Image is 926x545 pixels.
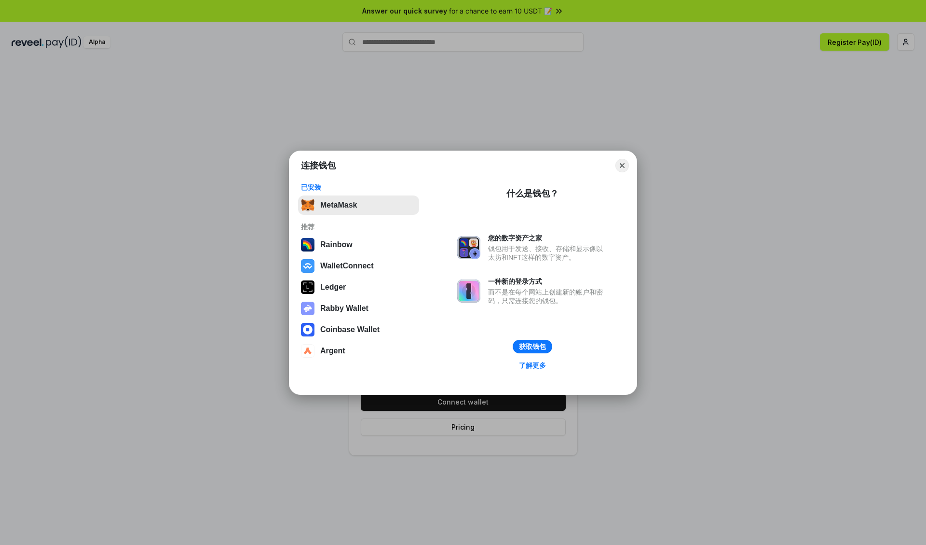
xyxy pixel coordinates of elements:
[320,304,368,313] div: Rabby Wallet
[519,342,546,351] div: 获取钱包
[488,234,608,242] div: 您的数字资产之家
[298,196,419,215] button: MetaMask
[301,323,314,336] img: svg+xml,%3Csvg%20width%3D%2228%22%20height%3D%2228%22%20viewBox%3D%220%200%2028%2028%22%20fill%3D...
[320,283,346,292] div: Ledger
[320,347,345,355] div: Argent
[301,198,314,212] img: svg+xml,%3Csvg%20fill%3D%22none%22%20height%3D%2233%22%20viewBox%3D%220%200%2035%2033%22%20width%...
[298,278,419,297] button: Ledger
[488,277,608,286] div: 一种新的登录方式
[519,361,546,370] div: 了解更多
[301,183,416,192] div: 已安装
[301,160,336,171] h1: 连接钱包
[320,240,353,249] div: Rainbow
[320,325,380,334] div: Coinbase Wallet
[298,235,419,254] button: Rainbow
[298,320,419,339] button: Coinbase Wallet
[301,344,314,358] img: svg+xml,%3Csvg%20width%3D%2228%22%20height%3D%2228%22%20viewBox%3D%220%200%2028%2028%22%20fill%3D...
[298,341,419,361] button: Argent
[488,288,608,305] div: 而不是在每个网站上创建新的账户和密码，只需连接您的钱包。
[488,244,608,262] div: 钱包用于发送、接收、存储和显示像以太坊和NFT这样的数字资产。
[513,340,552,353] button: 获取钱包
[298,256,419,276] button: WalletConnect
[457,279,480,303] img: svg+xml,%3Csvg%20xmlns%3D%22http%3A%2F%2Fwww.w3.org%2F2000%2Fsvg%22%20fill%3D%22none%22%20viewBox...
[615,159,629,172] button: Close
[301,259,314,273] img: svg+xml,%3Csvg%20width%3D%2228%22%20height%3D%2228%22%20viewBox%3D%220%200%2028%2028%22%20fill%3D...
[513,359,552,372] a: 了解更多
[301,238,314,252] img: svg+xml,%3Csvg%20width%3D%22120%22%20height%3D%22120%22%20viewBox%3D%220%200%20120%20120%22%20fil...
[320,262,374,270] div: WalletConnect
[301,280,314,294] img: svg+xml,%3Csvg%20xmlns%3D%22http%3A%2F%2Fwww.w3.org%2F2000%2Fsvg%22%20width%3D%2228%22%20height%3...
[506,188,558,199] div: 什么是钱包？
[320,201,357,210] div: MetaMask
[301,223,416,231] div: 推荐
[301,302,314,315] img: svg+xml,%3Csvg%20xmlns%3D%22http%3A%2F%2Fwww.w3.org%2F2000%2Fsvg%22%20fill%3D%22none%22%20viewBox...
[457,236,480,259] img: svg+xml,%3Csvg%20xmlns%3D%22http%3A%2F%2Fwww.w3.org%2F2000%2Fsvg%22%20fill%3D%22none%22%20viewBox...
[298,299,419,318] button: Rabby Wallet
